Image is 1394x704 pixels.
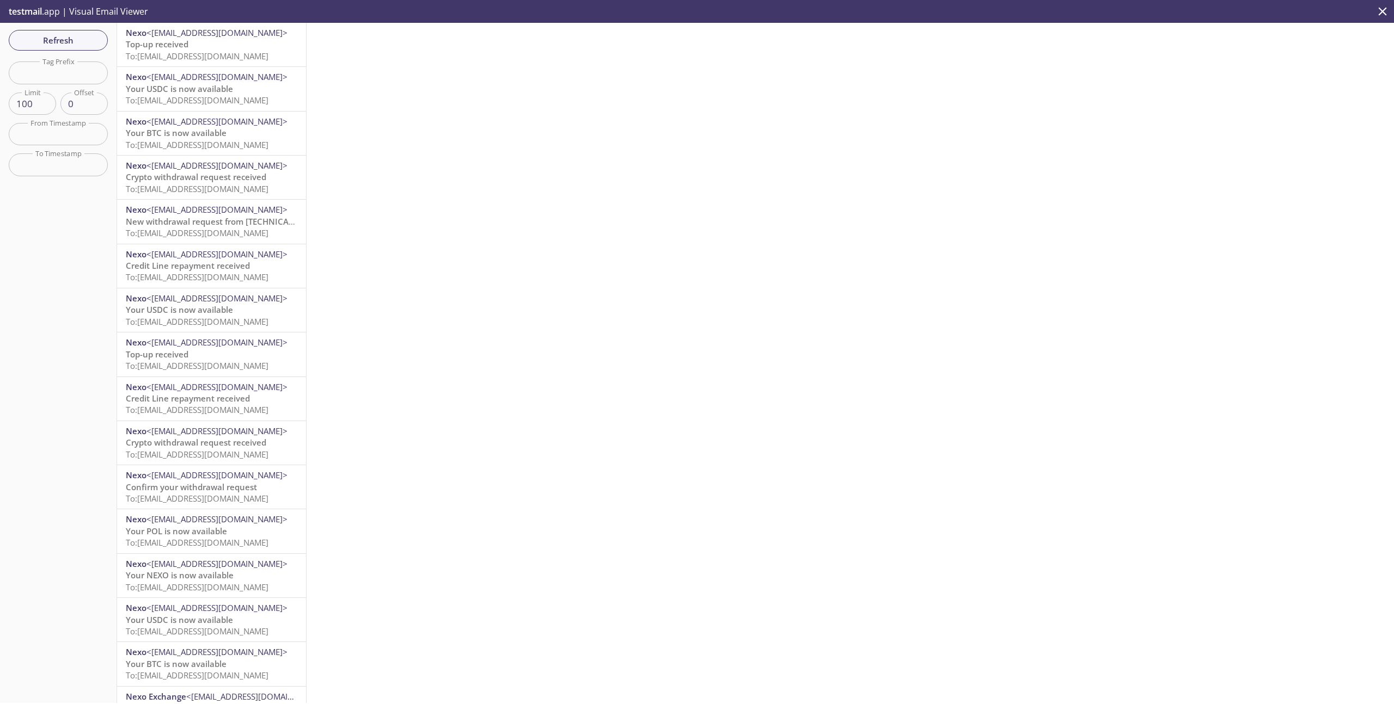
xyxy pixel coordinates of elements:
span: Crypto withdrawal request received [126,437,266,448]
span: Your BTC is now available [126,127,227,138]
span: Nexo [126,602,146,613]
span: Nexo [126,425,146,436]
span: To: [EMAIL_ADDRESS][DOMAIN_NAME] [126,582,268,592]
span: Credit Line repayment received [126,260,250,271]
div: Nexo<[EMAIL_ADDRESS][DOMAIN_NAME]>Crypto withdrawal request receivedTo:[EMAIL_ADDRESS][DOMAIN_NAME] [117,421,306,465]
div: Nexo<[EMAIL_ADDRESS][DOMAIN_NAME]>Top-up receivedTo:[EMAIL_ADDRESS][DOMAIN_NAME] [117,332,306,376]
span: Nexo [126,558,146,569]
span: Your BTC is now available [126,658,227,669]
span: Crypto withdrawal request received [126,171,266,182]
div: Nexo<[EMAIL_ADDRESS][DOMAIN_NAME]>Confirm your withdrawal requestTo:[EMAIL_ADDRESS][DOMAIN_NAME] [117,465,306,509]
span: To: [EMAIL_ADDRESS][DOMAIN_NAME] [126,51,268,61]
span: <[EMAIL_ADDRESS][DOMAIN_NAME]> [146,337,288,348]
div: Nexo<[EMAIL_ADDRESS][DOMAIN_NAME]>Your BTC is now availableTo:[EMAIL_ADDRESS][DOMAIN_NAME] [117,642,306,686]
span: Your POL is now available [126,526,227,536]
div: Nexo<[EMAIL_ADDRESS][DOMAIN_NAME]>Credit Line repayment receivedTo:[EMAIL_ADDRESS][DOMAIN_NAME] [117,244,306,288]
span: To: [EMAIL_ADDRESS][DOMAIN_NAME] [126,626,268,637]
span: <[EMAIL_ADDRESS][DOMAIN_NAME]> [186,691,327,702]
div: Nexo<[EMAIL_ADDRESS][DOMAIN_NAME]>Your POL is now availableTo:[EMAIL_ADDRESS][DOMAIN_NAME] [117,509,306,553]
span: Your USDC is now available [126,614,233,625]
span: <[EMAIL_ADDRESS][DOMAIN_NAME]> [146,293,288,304]
span: <[EMAIL_ADDRESS][DOMAIN_NAME]> [146,558,288,569]
span: Nexo [126,293,146,304]
span: <[EMAIL_ADDRESS][DOMAIN_NAME]> [146,470,288,480]
div: Nexo<[EMAIL_ADDRESS][DOMAIN_NAME]>Your BTC is now availableTo:[EMAIL_ADDRESS][DOMAIN_NAME] [117,112,306,155]
span: <[EMAIL_ADDRESS][DOMAIN_NAME]> [146,71,288,82]
span: To: [EMAIL_ADDRESS][DOMAIN_NAME] [126,670,268,681]
span: Nexo [126,337,146,348]
span: Nexo [126,249,146,260]
span: To: [EMAIL_ADDRESS][DOMAIN_NAME] [126,271,268,282]
span: Your USDC is now available [126,83,233,94]
span: Nexo [126,27,146,38]
span: Nexo [126,646,146,657]
div: Nexo<[EMAIL_ADDRESS][DOMAIN_NAME]>Crypto withdrawal request receivedTo:[EMAIL_ADDRESS][DOMAIN_NAME] [117,156,306,199]
span: To: [EMAIL_ADDRESS][DOMAIN_NAME] [126,404,268,415]
div: Nexo<[EMAIL_ADDRESS][DOMAIN_NAME]>Credit Line repayment receivedTo:[EMAIL_ADDRESS][DOMAIN_NAME] [117,377,306,421]
span: Your USDC is now available [126,304,233,315]
span: Nexo [126,160,146,171]
span: <[EMAIL_ADDRESS][DOMAIN_NAME]> [146,646,288,657]
span: To: [EMAIL_ADDRESS][DOMAIN_NAME] [126,449,268,460]
span: To: [EMAIL_ADDRESS][DOMAIN_NAME] [126,183,268,194]
span: Nexo [126,470,146,480]
span: <[EMAIL_ADDRESS][DOMAIN_NAME]> [146,116,288,127]
span: Nexo [126,204,146,215]
div: Nexo<[EMAIL_ADDRESS][DOMAIN_NAME]>Your USDC is now availableTo:[EMAIL_ADDRESS][DOMAIN_NAME] [117,288,306,332]
span: <[EMAIL_ADDRESS][DOMAIN_NAME]> [146,602,288,613]
span: <[EMAIL_ADDRESS][DOMAIN_NAME]> [146,27,288,38]
span: Nexo [126,116,146,127]
div: Nexo<[EMAIL_ADDRESS][DOMAIN_NAME]>Your USDC is now availableTo:[EMAIL_ADDRESS][DOMAIN_NAME] [117,598,306,641]
span: To: [EMAIL_ADDRESS][DOMAIN_NAME] [126,493,268,504]
span: Refresh [17,33,99,47]
div: Nexo<[EMAIL_ADDRESS][DOMAIN_NAME]>Your NEXO is now availableTo:[EMAIL_ADDRESS][DOMAIN_NAME] [117,554,306,597]
span: Confirm your withdrawal request [126,481,257,492]
span: To: [EMAIL_ADDRESS][DOMAIN_NAME] [126,316,268,327]
div: Nexo<[EMAIL_ADDRESS][DOMAIN_NAME]>Your USDC is now availableTo:[EMAIL_ADDRESS][DOMAIN_NAME] [117,67,306,110]
span: To: [EMAIL_ADDRESS][DOMAIN_NAME] [126,537,268,548]
span: Nexo Exchange [126,691,186,702]
span: Top-up received [126,349,188,360]
span: To: [EMAIL_ADDRESS][DOMAIN_NAME] [126,360,268,371]
span: Nexo [126,381,146,392]
div: Nexo<[EMAIL_ADDRESS][DOMAIN_NAME]>New withdrawal request from [TECHNICAL_ID] - [DATE] 14:07:02 (C... [117,200,306,243]
span: Top-up received [126,39,188,50]
span: New withdrawal request from [TECHNICAL_ID] - [DATE] 14:07:02 (CET) [126,216,398,227]
span: Nexo [126,514,146,524]
button: Refresh [9,30,108,51]
span: <[EMAIL_ADDRESS][DOMAIN_NAME]> [146,425,288,436]
span: To: [EMAIL_ADDRESS][DOMAIN_NAME] [126,227,268,238]
span: Credit Line repayment received [126,393,250,404]
span: <[EMAIL_ADDRESS][DOMAIN_NAME]> [146,514,288,524]
span: <[EMAIL_ADDRESS][DOMAIN_NAME]> [146,160,288,171]
div: Nexo<[EMAIL_ADDRESS][DOMAIN_NAME]>Top-up receivedTo:[EMAIL_ADDRESS][DOMAIN_NAME] [117,23,306,66]
span: Nexo [126,71,146,82]
span: <[EMAIL_ADDRESS][DOMAIN_NAME]> [146,204,288,215]
span: To: [EMAIL_ADDRESS][DOMAIN_NAME] [126,139,268,150]
span: To: [EMAIL_ADDRESS][DOMAIN_NAME] [126,95,268,106]
span: testmail [9,5,42,17]
span: <[EMAIL_ADDRESS][DOMAIN_NAME]> [146,249,288,260]
span: Your NEXO is now available [126,570,234,581]
span: <[EMAIL_ADDRESS][DOMAIN_NAME]> [146,381,288,392]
